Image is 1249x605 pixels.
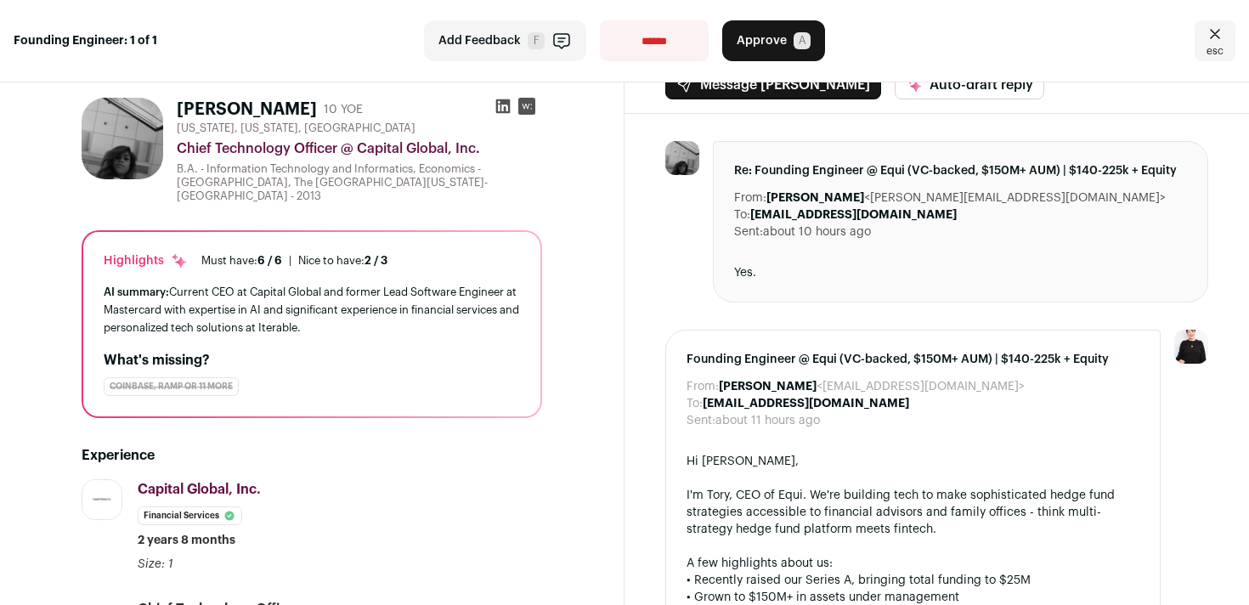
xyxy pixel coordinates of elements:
dt: To: [687,395,703,412]
div: Coinbase, Ramp or 11 more [104,377,239,396]
button: Add Feedback F [424,20,586,61]
h2: Experience [82,445,542,466]
div: Highlights [104,252,188,269]
div: Hi [PERSON_NAME], [687,453,1139,470]
h2: What's missing? [104,350,520,370]
img: 644b28d79d6ab05cabc5515cb10bd730a5cfabaf595b2cd00e12bc15d887ec59.jpg [82,98,163,179]
div: 10 YOE [324,101,363,118]
span: AI summary: [104,286,169,297]
span: Capital Global, Inc. [138,483,261,496]
dd: about 10 hours ago [763,223,871,240]
span: 2 / 3 [365,255,387,266]
span: 2 years 8 months [138,532,235,549]
dt: Sent: [734,223,763,240]
ul: | [201,254,387,268]
div: Current CEO at Capital Global and former Lead Software Engineer at Mastercard with expertise in A... [104,283,520,336]
dt: From: [687,378,719,395]
span: Size: 1 [138,558,173,570]
div: B.A. - Information Technology and Informatics, Economics - [GEOGRAPHIC_DATA], The [GEOGRAPHIC_DAT... [177,162,542,203]
span: esc [1207,44,1224,58]
a: Close [1195,20,1235,61]
li: Financial Services [138,506,242,525]
div: Nice to have: [298,254,387,268]
span: A [794,32,811,49]
span: 6 / 6 [257,255,282,266]
img: 36d51748e67115caec90ddb12f5cf08aa10f6e6224ba710d2955292dd9594113.jpg [82,480,122,519]
dt: Sent: [687,412,715,429]
img: 644b28d79d6ab05cabc5515cb10bd730a5cfabaf595b2cd00e12bc15d887ec59.jpg [665,141,699,175]
div: Must have: [201,254,282,268]
strong: Founding Engineer: 1 of 1 [14,32,157,49]
span: Founding Engineer @ Equi (VC-backed, $150M+ AUM) | $140-225k + Equity [687,351,1139,368]
button: Auto-draft reply [895,71,1044,99]
div: Yes. [734,264,1187,281]
span: Approve [737,32,787,49]
dt: To: [734,206,750,223]
div: • Recently raised our Series A, bringing total funding to $25M [687,572,1139,589]
span: Add Feedback [438,32,521,49]
b: [EMAIL_ADDRESS][DOMAIN_NAME] [750,209,957,221]
span: F [528,32,545,49]
span: [US_STATE], [US_STATE], [GEOGRAPHIC_DATA] [177,122,415,135]
b: [PERSON_NAME] [719,381,817,393]
div: Chief Technology Officer @ Capital Global, Inc. [177,139,542,159]
dd: <[EMAIL_ADDRESS][DOMAIN_NAME]> [719,378,1025,395]
span: Re: Founding Engineer @ Equi (VC-backed, $150M+ AUM) | $140-225k + Equity [734,162,1187,179]
dd: <[PERSON_NAME][EMAIL_ADDRESS][DOMAIN_NAME]> [766,189,1166,206]
button: Message [PERSON_NAME] [665,71,881,99]
dd: about 11 hours ago [715,412,820,429]
button: Approve A [722,20,825,61]
b: [PERSON_NAME] [766,192,864,204]
img: 9240684-medium_jpg [1174,330,1208,364]
dt: From: [734,189,766,206]
div: I'm Tory, CEO of Equi. We're building tech to make sophisticated hedge fund strategies accessible... [687,487,1139,538]
h1: [PERSON_NAME] [177,98,317,122]
b: [EMAIL_ADDRESS][DOMAIN_NAME] [703,398,909,410]
div: A few highlights about us: [687,555,1139,572]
